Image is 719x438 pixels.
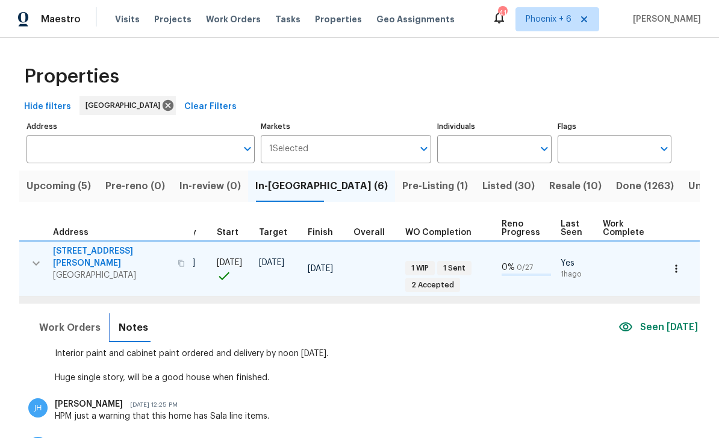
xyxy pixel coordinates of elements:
button: Hide filters [19,96,76,118]
span: Notes [119,319,148,336]
span: [PERSON_NAME] [628,13,701,25]
span: 1h ago [561,269,593,280]
span: Overall [353,228,385,237]
span: Maestro [41,13,81,25]
span: 1 WIP [406,263,434,274]
span: Yes [561,257,593,269]
label: Individuals [437,123,551,130]
span: Upcoming (5) [26,178,91,195]
span: Finish [308,228,333,237]
div: [GEOGRAPHIC_DATA] [79,96,176,115]
span: Seen [DATE] [640,321,698,334]
span: Address [53,228,89,237]
label: Flags [558,123,671,130]
span: Resale (10) [549,178,602,195]
span: WO Completion [405,228,472,237]
span: 0 / 27 [517,264,533,271]
span: 0 % [502,263,515,272]
span: [GEOGRAPHIC_DATA] [53,269,170,281]
div: Target renovation project end date [259,228,298,237]
span: [PERSON_NAME] [55,400,123,408]
button: Clear Filters [179,96,241,118]
span: Phoenix + 6 [526,13,571,25]
span: Tasks [275,15,300,23]
img: Jeremy Hutchings [28,398,48,418]
span: Visits [115,13,140,25]
span: Reno Progress [502,220,540,237]
div: Projected renovation finish date [308,228,344,237]
span: Clear Filters [184,99,237,114]
div: 41 [498,7,506,19]
span: 1 Selected [269,144,308,154]
div: Actual renovation start date [217,228,249,237]
span: Work Orders [206,13,261,25]
span: Target [259,228,287,237]
span: Done (1263) [616,178,674,195]
label: Address [26,123,255,130]
button: Open [536,140,553,157]
span: 1 Sent [438,263,470,274]
span: Pre-Listing (1) [402,178,468,195]
span: 2 Accepted [406,280,459,290]
button: Open [656,140,673,157]
span: Properties [24,70,119,83]
span: Hide filters [24,99,71,114]
button: Open [416,140,432,157]
span: Listed (30) [482,178,535,195]
span: In-review (0) [179,178,241,195]
span: Last Seen [561,220,582,237]
button: Open [239,140,256,157]
span: Geo Assignments [376,13,455,25]
span: [DATE] [308,264,333,273]
span: [DATE] [259,258,284,267]
span: [GEOGRAPHIC_DATA] [86,99,165,111]
span: Properties [315,13,362,25]
span: Pre-reno (0) [105,178,165,195]
span: Work Orders [39,319,101,336]
td: Project started on time [212,241,254,296]
span: In-[GEOGRAPHIC_DATA] (6) [255,178,388,195]
span: Start [217,228,238,237]
div: Days past target finish date [353,228,396,237]
span: Work Complete [603,220,644,237]
span: [STREET_ADDRESS][PERSON_NAME] [53,245,170,269]
span: [DATE] 12:25 PM [123,402,178,408]
label: Markets [261,123,432,130]
span: [DATE] [217,258,242,267]
div: HPM just a warning that this home has Sala line items. [55,410,702,422]
span: Projects [154,13,191,25]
